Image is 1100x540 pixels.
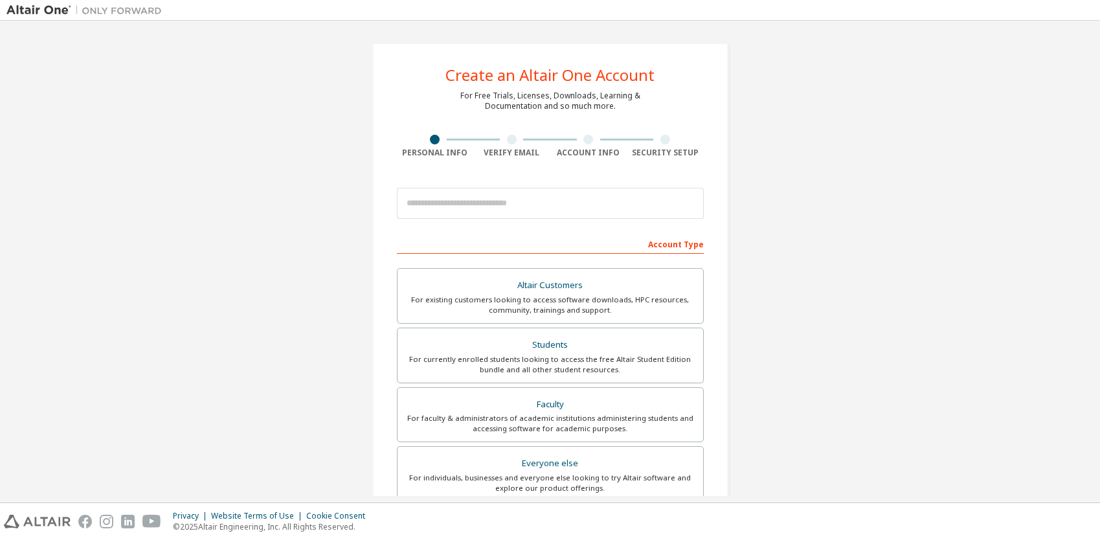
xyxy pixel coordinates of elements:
div: For existing customers looking to access software downloads, HPC resources, community, trainings ... [405,295,695,315]
div: For currently enrolled students looking to access the free Altair Student Edition bundle and all ... [405,354,695,375]
div: Students [405,336,695,354]
div: For Free Trials, Licenses, Downloads, Learning & Documentation and so much more. [460,91,640,111]
img: linkedin.svg [121,515,135,528]
img: youtube.svg [142,515,161,528]
div: For individuals, businesses and everyone else looking to try Altair software and explore our prod... [405,473,695,493]
div: Account Type [397,233,704,254]
div: For faculty & administrators of academic institutions administering students and accessing softwa... [405,413,695,434]
div: Website Terms of Use [211,511,306,521]
div: Faculty [405,396,695,414]
img: facebook.svg [78,515,92,528]
div: Cookie Consent [306,511,373,521]
div: Altair Customers [405,276,695,295]
div: Personal Info [397,148,474,158]
img: altair_logo.svg [4,515,71,528]
img: Altair One [6,4,168,17]
img: instagram.svg [100,515,113,528]
div: Account Info [550,148,627,158]
div: Verify Email [473,148,550,158]
p: © 2025 Altair Engineering, Inc. All Rights Reserved. [173,521,373,532]
div: Security Setup [627,148,704,158]
div: Create an Altair One Account [445,67,655,83]
div: Everyone else [405,455,695,473]
div: Privacy [173,511,211,521]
